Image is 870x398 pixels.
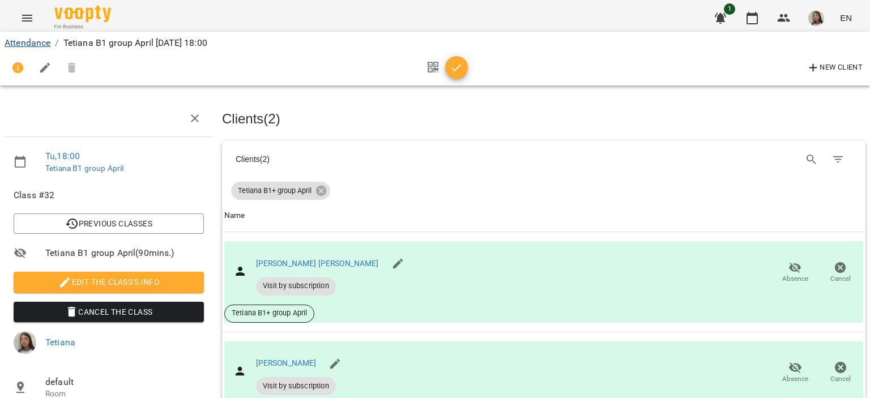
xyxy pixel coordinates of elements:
[5,36,865,50] nav: breadcrumb
[224,209,245,222] div: Sort
[256,281,336,291] span: Visit by subscription
[54,6,111,22] img: Voopty Logo
[835,7,856,28] button: EN
[830,274,851,284] span: Cancel
[818,357,863,388] button: Cancel
[256,358,317,367] a: [PERSON_NAME]
[222,141,865,177] div: Table Toolbar
[782,274,808,284] span: Absence
[256,259,379,268] a: [PERSON_NAME] [PERSON_NAME]
[23,275,195,289] span: Edit the class's Info
[63,36,207,50] p: Tetiana B1 group April [DATE] 18:00
[724,3,735,15] span: 1
[225,308,314,318] span: Tetiana B1+ group April
[45,337,75,348] a: Tetiana
[55,36,58,50] li: /
[804,59,865,77] button: New Client
[14,272,204,292] button: Edit the class's Info
[818,257,863,289] button: Cancel
[23,305,195,319] span: Cancel the class
[798,146,825,173] button: Search
[231,182,330,200] div: Tetiana B1+ group April
[224,209,245,222] div: Name
[773,357,818,388] button: Absence
[45,164,123,173] a: Tetiana B1 group April
[14,5,41,32] button: Menu
[825,146,852,173] button: Filter
[54,23,111,31] span: For Business
[5,37,50,48] a: Attendance
[45,375,204,389] span: default
[224,209,863,222] span: Name
[222,112,865,126] h3: Clients ( 2 )
[14,189,204,202] span: Class #32
[807,61,863,75] span: New Client
[23,217,195,230] span: Previous Classes
[808,10,824,26] img: 8562b237ea367f17c5f9591cc48de4ba.jpg
[782,374,808,384] span: Absence
[773,257,818,289] button: Absence
[14,302,204,322] button: Cancel the class
[14,331,36,354] img: 8562b237ea367f17c5f9591cc48de4ba.jpg
[45,151,80,161] a: Tu , 18:00
[840,12,852,24] span: EN
[45,246,204,260] span: Tetiana B1 group April ( 90 mins. )
[231,186,318,196] span: Tetiana B1+ group April
[14,213,204,234] button: Previous Classes
[236,153,534,165] div: Clients ( 2 )
[830,374,851,384] span: Cancel
[256,381,336,391] span: Visit by subscription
